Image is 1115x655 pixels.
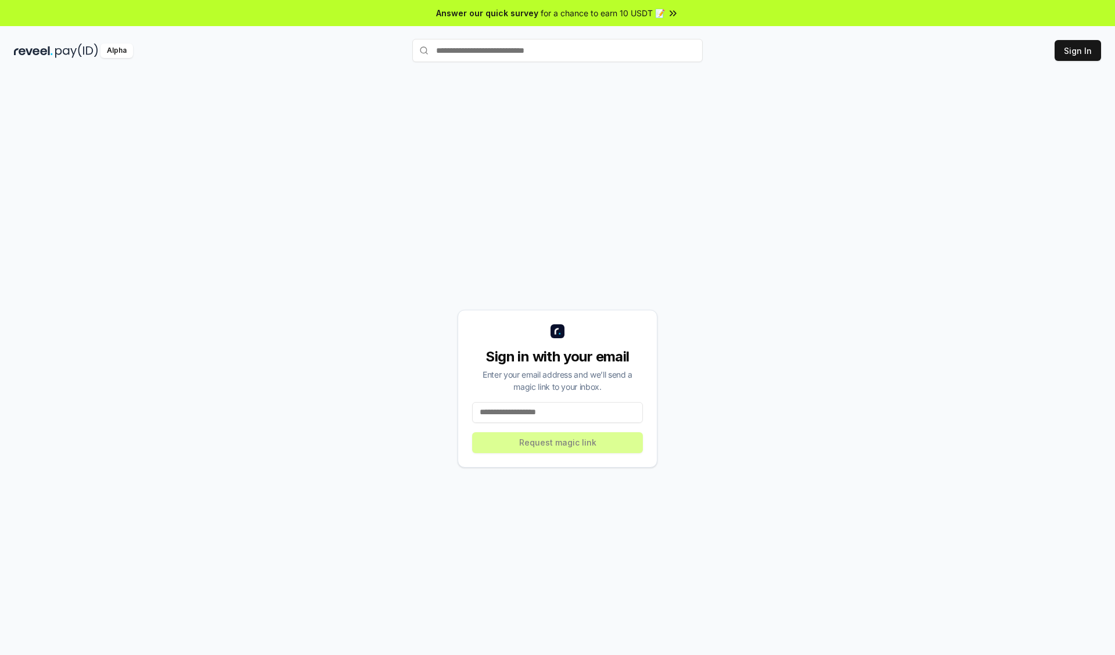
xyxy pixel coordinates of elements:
div: Enter your email address and we’ll send a magic link to your inbox. [472,368,643,393]
span: for a chance to earn 10 USDT 📝 [541,7,665,19]
div: Sign in with your email [472,348,643,366]
img: pay_id [55,44,98,58]
img: logo_small [551,324,564,338]
div: Alpha [100,44,133,58]
button: Sign In [1055,40,1101,61]
img: reveel_dark [14,44,53,58]
span: Answer our quick survey [436,7,538,19]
